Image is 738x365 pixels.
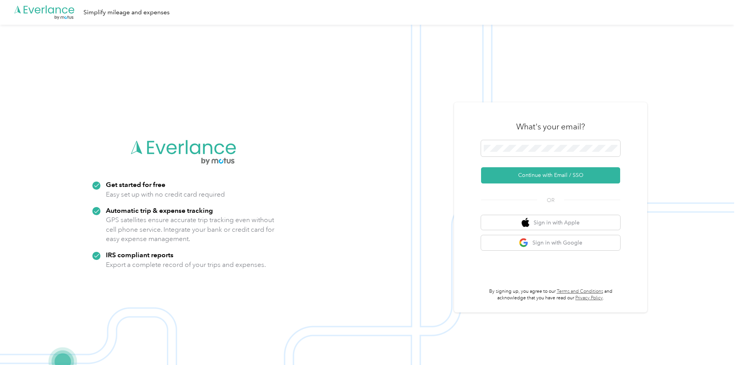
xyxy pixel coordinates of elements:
img: apple logo [522,218,529,227]
p: Export a complete record of your trips and expenses. [106,260,266,270]
h3: What's your email? [516,121,585,132]
strong: Get started for free [106,180,165,188]
span: OR [537,196,564,204]
p: By signing up, you agree to our and acknowledge that you have read our . [481,288,620,302]
strong: IRS compliant reports [106,251,173,259]
button: apple logoSign in with Apple [481,215,620,230]
button: google logoSign in with Google [481,235,620,250]
img: google logo [519,238,529,248]
div: Simplify mileage and expenses [83,8,170,17]
p: Easy set up with no credit card required [106,190,225,199]
a: Terms and Conditions [557,289,603,294]
strong: Automatic trip & expense tracking [106,206,213,214]
a: Privacy Policy [575,295,603,301]
p: GPS satellites ensure accurate trip tracking even without cell phone service. Integrate your bank... [106,215,275,244]
button: Continue with Email / SSO [481,167,620,183]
